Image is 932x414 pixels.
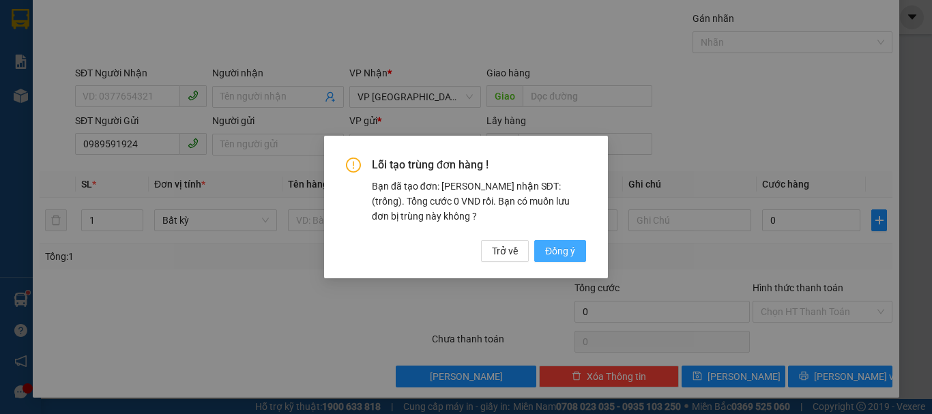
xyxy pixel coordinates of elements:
[346,158,361,173] span: exclamation-circle
[545,243,575,258] span: Đồng ý
[372,158,586,173] span: Lỗi tạo trùng đơn hàng !
[372,179,586,224] div: Bạn đã tạo đơn: [PERSON_NAME] nhận SĐT: (trống). Tổng cước 0 VND rồi. Bạn có muốn lưu đơn bị trùn...
[481,240,529,262] button: Trở về
[534,240,586,262] button: Đồng ý
[492,243,518,258] span: Trở về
